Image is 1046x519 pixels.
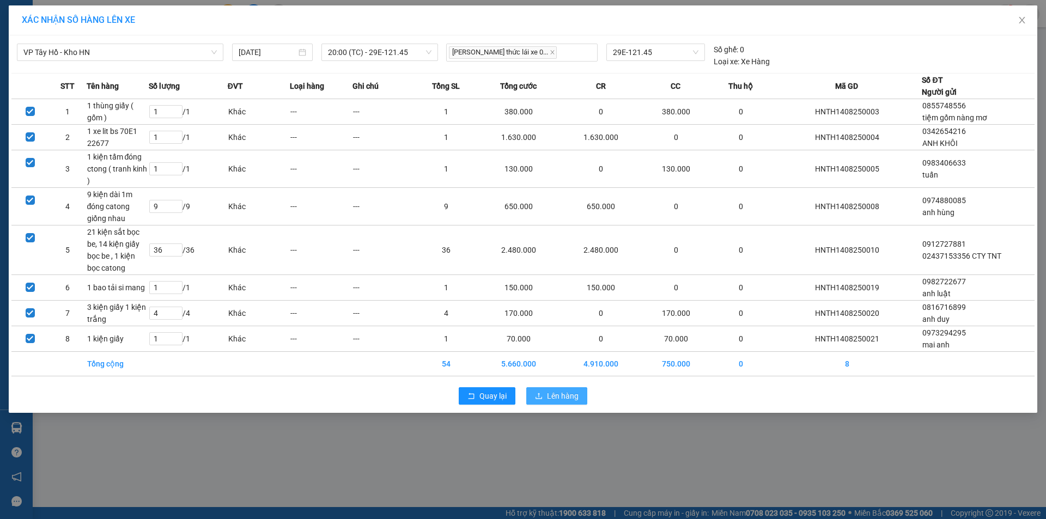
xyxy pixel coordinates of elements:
td: 650.000 [477,188,560,225]
span: Quay lại [479,390,507,402]
td: 0 [560,99,642,125]
div: Xe Hàng [714,56,770,68]
span: 0982722677 [922,277,966,286]
td: 2.480.000 [477,225,560,275]
td: / 9 [149,188,227,225]
td: 2.480.000 [560,225,642,275]
span: Loại hàng [290,80,324,92]
td: 1 thùng giấy ( gốm ) [87,99,149,125]
button: rollbackQuay lại [459,387,515,405]
span: CC [671,80,680,92]
td: 0 [560,326,642,352]
span: mai anh [922,340,950,349]
span: close [1018,16,1026,25]
td: 4 [49,188,87,225]
td: --- [290,275,352,301]
span: ĐVT [228,80,243,92]
td: HNTH1408250020 [772,301,922,326]
td: Khác [228,301,290,326]
td: 0 [710,275,773,301]
td: 380.000 [477,99,560,125]
td: 0 [642,188,710,225]
td: 54 [415,352,478,376]
td: 0 [710,326,773,352]
td: 1 bao tải si mang [87,275,149,301]
td: 0 [710,225,773,275]
td: Khác [228,188,290,225]
td: --- [352,301,415,326]
td: --- [352,150,415,188]
td: 1 [49,99,87,125]
span: 0342654216 [922,127,966,136]
span: Loại xe: [714,56,739,68]
td: 130.000 [642,150,710,188]
td: HNTH1408250005 [772,150,922,188]
td: 1.630.000 [560,125,642,150]
span: Thu hộ [728,80,753,92]
button: uploadLên hàng [526,387,587,405]
td: Khác [228,326,290,352]
td: --- [352,99,415,125]
td: HNTH1408250010 [772,225,922,275]
span: ANH KHÔI [922,139,958,148]
td: 650.000 [560,188,642,225]
span: 29E-121.45 [613,44,698,60]
td: --- [290,301,352,326]
td: / 4 [149,301,227,326]
td: 8 [49,326,87,352]
span: anh hùng [922,208,954,217]
span: 0983406633 [922,158,966,167]
td: --- [290,99,352,125]
td: 380.000 [642,99,710,125]
span: CR [596,80,606,92]
td: / 1 [149,125,227,150]
td: 7 [49,301,87,326]
span: Mã GD [835,80,858,92]
span: 0816716899 [922,303,966,312]
span: Số ghế: [714,44,738,56]
td: 5.660.000 [477,352,560,376]
span: Tổng cước [500,80,537,92]
span: Ghi chú [352,80,379,92]
td: 9 kiện dài 1m đóng catong giống nhau [87,188,149,225]
td: 1 xe lit bs 70E1 22677 [87,125,149,150]
td: 1 [415,326,478,352]
td: Khác [228,275,290,301]
td: Tổng cộng [87,352,149,376]
td: 170.000 [477,301,560,326]
span: Mã đơn: HNTH1408250021 [4,58,167,73]
td: 4 [415,301,478,326]
td: 0 [710,125,773,150]
td: --- [290,125,352,150]
span: 17:54:53 [DATE] [4,75,68,84]
td: 0 [710,150,773,188]
td: 4.910.000 [560,352,642,376]
span: [PERSON_NAME] thức lái xe 0... [449,46,557,59]
td: 0 [710,301,773,326]
td: / 36 [149,225,227,275]
td: 8 [772,352,922,376]
td: HNTH1408250019 [772,275,922,301]
span: VP Tây Hồ - Kho HN [23,44,217,60]
td: HNTH1408250008 [772,188,922,225]
td: 70.000 [477,326,560,352]
span: 0973294295 [922,328,966,337]
td: --- [290,225,352,275]
td: / 1 [149,326,227,352]
td: 170.000 [642,301,710,326]
td: HNTH1408250004 [772,125,922,150]
span: CÔNG TY TNHH CHUYỂN PHÁT NHANH BẢO AN [86,23,217,43]
span: Tổng SL [432,80,460,92]
input: 14/08/2025 [239,46,296,58]
td: 1 [415,275,478,301]
td: / 1 [149,275,227,301]
span: XÁC NHẬN SỐ HÀNG LÊN XE [22,15,135,25]
div: 0 [714,44,744,56]
td: 5 [49,225,87,275]
td: --- [352,125,415,150]
td: Khác [228,125,290,150]
td: 0 [710,99,773,125]
span: STT [60,80,75,92]
td: 3 [49,150,87,188]
strong: CSKH: [30,23,58,33]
